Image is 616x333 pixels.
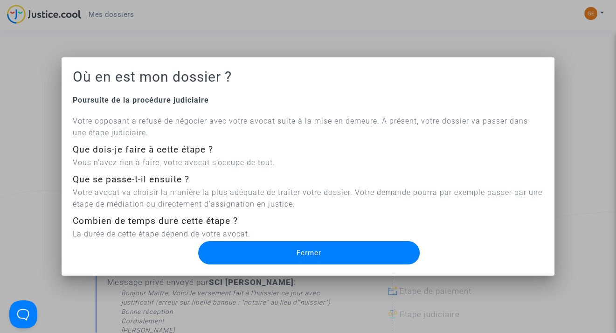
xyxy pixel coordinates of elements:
[73,95,543,106] div: Poursuite de la procédure judiciaire
[73,187,543,210] p: Votre avocat va choisir la manière la plus adéquate de traiter votre dossier. Votre demande pourr...
[198,241,419,264] button: Fermer
[73,115,543,139] p: Votre opposant a refusé de négocier avec votre avocat suite à la mise en demeure. À présent, votr...
[73,157,543,168] p: Vous n’avez rien à faire, votre avocat s’occupe de tout.
[73,143,543,157] div: Que dois-je faire à cette étape ?
[73,173,543,187] div: Que se passe-t-il ensuite ?
[297,249,321,257] span: Fermer
[73,228,543,240] p: La durée de cette étape dépend de votre avocat.
[73,215,543,228] div: Combien de temps dure cette étape ?
[73,69,543,85] h1: Où en est mon dossier ?
[9,300,37,328] iframe: Help Scout Beacon - Open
